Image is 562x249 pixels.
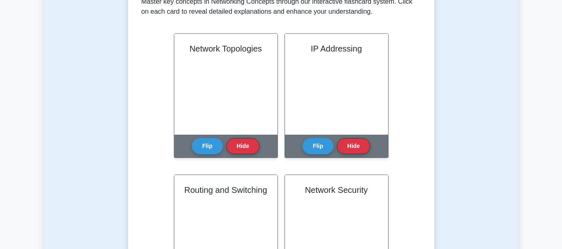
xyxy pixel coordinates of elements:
[302,138,334,154] button: Flip
[226,138,260,154] button: Hide
[184,185,267,195] h2: Routing and Switching
[295,44,378,54] h2: IP Addressing
[192,138,223,154] button: Flip
[184,44,267,54] h2: Network Topologies
[295,185,378,195] h2: Network Security
[337,138,370,154] button: Hide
